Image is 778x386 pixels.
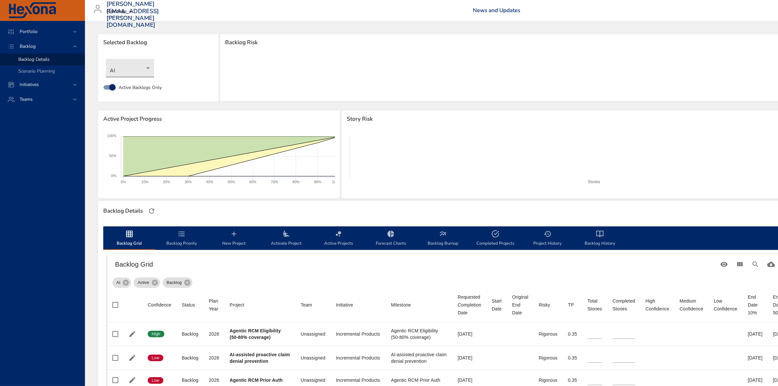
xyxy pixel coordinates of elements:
div: Milestone [391,301,411,309]
span: Backlog Grid [107,230,152,247]
button: Refresh Page [147,206,157,216]
div: Risky [539,301,550,309]
text: 40% [206,180,213,184]
span: High [148,331,164,337]
text: 50% [109,154,116,158]
div: Active [134,277,160,288]
div: Sort [391,301,411,309]
span: Forecast Charts [369,230,413,247]
span: Low Confidence [714,297,737,313]
div: 2026 [209,355,219,361]
button: Search [748,256,763,272]
div: Rigorous [539,331,557,337]
span: Low [148,355,163,361]
div: Sort [568,301,574,309]
h6: Backlog Grid [115,259,716,270]
span: Backlog [14,43,41,49]
div: Start Date [492,297,502,313]
div: High Confidence [646,297,669,313]
div: Sort [182,301,195,309]
text: 0% [121,180,126,184]
span: Backlog [163,279,186,286]
span: New Project [212,230,256,247]
div: [DATE] [748,331,763,337]
div: Sort [613,297,635,313]
span: Initiatives [14,81,44,88]
div: Unassigned [301,377,325,383]
div: [DATE] [458,355,481,361]
div: Plan Year [209,297,219,313]
div: Sort [646,297,669,313]
span: Completed Projects [473,230,518,247]
b: Agentic RCM Prior Auth [230,377,283,383]
div: Status [182,301,195,309]
div: [DATE] [458,377,481,383]
button: View Columns [732,256,748,272]
div: 2026 [209,331,219,337]
div: Rigorous [539,377,557,383]
text: 70% [271,180,278,184]
span: Portfolio [14,28,43,35]
button: Standard Views [716,256,732,272]
div: [DATE] [458,331,481,337]
span: Backlog History [578,230,622,247]
span: Project [230,301,290,309]
text: Stories [588,180,600,184]
text: 30% [185,180,192,184]
div: Sort [680,297,703,313]
span: Completed Stories [613,297,635,313]
div: Incremental Products [336,377,381,383]
div: Unassigned [301,331,325,337]
div: Confidence [148,301,171,309]
div: Medium Confidence [680,297,703,313]
text: 60% [249,180,257,184]
div: 2026 [209,377,219,383]
div: Backlog [163,277,192,288]
div: Initiative [336,301,353,309]
div: Backlog [182,377,198,383]
div: Sort [336,301,353,309]
div: Agentic RCM Eligibility (50-80% coverage) [391,327,447,341]
text: 80% [292,180,300,184]
div: Sort [512,293,528,317]
div: AI [112,277,131,288]
span: Active Projects [316,230,361,247]
div: Sort [148,301,171,309]
text: 100% [107,134,116,138]
div: TP [568,301,574,309]
span: AI [112,279,124,286]
div: Sort [209,297,219,313]
span: Backlog Burnup [421,230,465,247]
span: Initiative [336,301,381,309]
div: [DATE] [748,377,763,383]
span: Milestone [391,301,447,309]
span: Backlog Priority [159,230,204,247]
span: Low [148,377,163,383]
div: Rigorous [539,355,557,361]
button: Edit Project Details [127,329,137,339]
div: Project [230,301,244,309]
div: Sort [301,301,312,309]
span: Team [301,301,325,309]
div: AI-assisted proactive claim denial prevention [391,351,447,364]
span: Scenario Planning [18,68,55,74]
div: 0.35 [568,331,577,337]
text: 100% [332,180,341,184]
span: TP [568,301,577,309]
div: Unassigned [301,355,325,361]
div: Sort [588,297,602,313]
span: Total Stories [588,297,602,313]
b: Agentic RCM Eligibility (50-80% coverage) [230,328,281,340]
span: Backlog Details [18,56,50,62]
span: Original End Date [512,293,528,317]
div: 0.35 [568,355,577,361]
b: AI-assisted proactive claim denial prevention [230,352,290,364]
span: Activate Project [264,230,308,247]
h3: [PERSON_NAME][EMAIL_ADDRESS][PERSON_NAME][DOMAIN_NAME] [107,1,159,29]
div: Backlog [182,331,198,337]
div: Raintree [107,7,135,17]
div: Sort [458,293,481,317]
text: 0% [111,174,116,178]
